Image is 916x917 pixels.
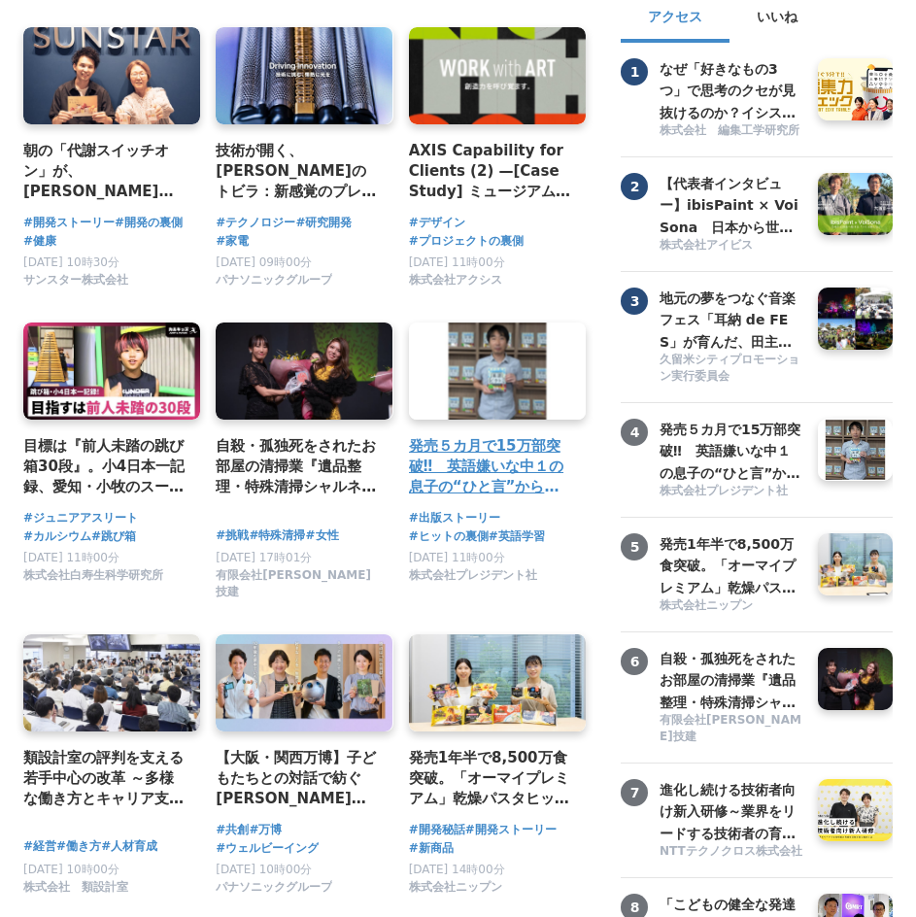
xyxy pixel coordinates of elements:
[216,839,319,858] a: #ウェルビーイング
[23,567,163,584] span: 株式会社白寿生科学研究所
[660,648,803,710] a: 自殺・孤独死をされたお部屋の清掃業『遺品整理・特殊清掃シャルネ』[PERSON_NAME]がBeauty [GEOGRAPHIC_DATA][PERSON_NAME][GEOGRAPHIC_DA...
[216,885,332,899] a: パナソニックグループ
[660,648,803,713] h3: 自殺・孤独死をされたお部屋の清掃業『遺品整理・特殊清掃シャルネ』[PERSON_NAME]がBeauty [GEOGRAPHIC_DATA][PERSON_NAME][GEOGRAPHIC_DA...
[621,648,648,675] span: 6
[660,779,803,844] h3: 進化し続ける技術者向け新入研修～業界をリードする技術者の育成の裏側とは～
[621,533,648,560] span: 5
[409,567,537,584] span: 株式会社プレジデント社
[409,551,505,564] span: [DATE] 11時00分
[621,419,648,446] span: 4
[660,712,803,747] a: 有限会社[PERSON_NAME]技建
[660,237,753,254] span: 株式会社アイビス
[465,821,557,839] a: #開発ストーリー
[489,527,545,546] a: #英語学習
[249,821,282,839] a: #万博
[295,214,352,232] a: #研究開発
[660,533,803,598] h3: 発売1年半で8,500万食突破。「オーマイプレミアム」乾燥パスタヒットの裏側と、冷凍パスタの新たな挑戦。徹底的な消費者起点で「おいしさ」を追求するニップンの歩み
[91,527,136,546] a: #跳び箱
[660,288,803,353] h3: 地元の夢をつなぐ音楽フェス「耳納 de FES」が育んだ、田主丸の新しい景色
[216,863,312,876] span: [DATE] 10時00分
[621,779,648,806] span: 7
[409,879,502,896] span: 株式会社ニップン
[409,272,502,289] span: 株式会社アクシス
[115,214,183,232] span: #開発の裏側
[660,533,803,595] a: 発売1年半で8,500万食突破。「オーマイプレミアム」乾燥パスタヒットの裏側と、冷凍パスタの新たな挑戦。徹底的な消費者起点で「おいしさ」を追求するニップンの歩み
[660,843,803,862] a: NTTテクノクロス株式会社
[23,278,128,291] a: サンスター株式会社
[660,843,802,860] span: NTTテクノクロス株式会社
[621,173,648,200] span: 2
[660,483,803,501] a: 株式会社プレジデント社
[409,140,570,203] h4: AXIS Capability for Clients (2) —[Case Study] ミュージアムタワー京橋 「WORK with ART」
[409,255,505,269] span: [DATE] 11時00分
[216,747,377,810] a: 【大阪・関西万博】子どもたちとの対話で紡ぐ[PERSON_NAME]～“夢中”の力を育む「Unlock FRプログラム」
[409,885,502,899] a: 株式会社ニップン
[621,58,648,85] span: 1
[23,509,138,527] span: #ジュニアアスリート
[409,839,454,858] a: #新商品
[101,837,157,856] a: #人材育成
[660,58,803,120] a: なぜ「好きなもの3つ」で思考のクセが見抜けるのか？イシス編集学校「編集力チェック」の秘密
[23,527,91,546] a: #カルシウム
[249,526,305,545] a: #特殊清掃
[409,747,570,810] a: 発売1年半で8,500万食突破。「オーマイプレミアム」乾燥パスタヒットの裏側と、冷凍パスタの新たな挑戦。徹底的な消費者起点で「おいしさ」を追求するニップンの歩み
[660,597,803,616] a: 株式会社ニップン
[216,821,249,839] a: #共創
[23,879,128,896] span: 株式会社 類設計室
[660,122,803,141] a: 株式会社 編集工学研究所
[660,173,803,238] h3: 【代表者インタビュー】ibisPaint × VoiSona 日本から世界へ届ける「つくる楽しさ」 ～アイビスがテクノスピーチと挑戦する、新しい創作文化の形成～
[216,140,377,203] h4: 技術が開く、[PERSON_NAME]のトビラ：新感覚のプレミアムシェーバー「ラムダッシュ パームイン」
[216,879,332,896] span: パナソニックグループ
[23,214,115,232] a: #開発ストーリー
[216,278,332,291] a: パナソニックグループ
[216,255,312,269] span: [DATE] 09時00分
[660,352,803,385] span: 久留米シティプロモーション実行委員会
[23,885,128,899] a: 株式会社 類設計室
[660,58,803,123] h3: なぜ「好きなもの3つ」で思考のクセが見抜けるのか？イシス編集学校「編集力チェック」の秘密
[409,821,465,839] a: #開発秘話
[216,526,249,545] a: #挑戦
[660,288,803,350] a: 地元の夢をつなぐ音楽フェス「耳納 de FES」が育んだ、田主丸の新しい景色
[305,526,338,545] a: #女性
[23,140,185,203] a: 朝の「代謝スイッチオン」が、[PERSON_NAME]のカラダを変える。サンスター「[GEOGRAPHIC_DATA]」から生まれた、新しい健康飲料の開発舞台裏
[216,435,377,498] a: 自殺・孤独死をされたお部屋の清掃業『遺品整理・特殊清掃シャルネ』[PERSON_NAME]がBeauty [GEOGRAPHIC_DATA][PERSON_NAME][GEOGRAPHIC_DA...
[660,597,753,614] span: 株式会社ニップン
[409,527,489,546] a: #ヒットの裏側
[216,272,332,289] span: パナソニックグループ
[660,779,803,841] a: 進化し続ける技術者向け新入研修～業界をリードする技術者の育成の裏側とは～
[660,483,788,499] span: 株式会社プレジデント社
[409,509,500,527] a: #出版ストーリー
[216,214,295,232] a: #テクノロジー
[23,573,163,587] a: 株式会社白寿生科学研究所
[409,232,524,251] a: #プロジェクトの裏側
[23,837,56,856] a: #経営
[409,214,465,232] a: #デザイン
[23,863,119,876] span: [DATE] 10時00分
[409,435,570,498] a: 発売５カ月で15万部突破‼ 英語嫌いな中１の息子の“ひと言”から生まれた英語学習本『見るだけでわかる‼ 英語ピクト図鑑』異例ヒットの要因
[216,567,377,600] span: 有限会社[PERSON_NAME]技建
[409,278,502,291] a: 株式会社アクシス
[56,837,101,856] a: #働き方
[660,419,803,484] h3: 発売５カ月で15万部突破‼ 英語嫌いな中１の息子の“ひと言”から生まれた英語学習本『見るだけでわかる‼ 英語ピクト図鑑』異例ヒットの要因
[216,232,249,251] a: #家電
